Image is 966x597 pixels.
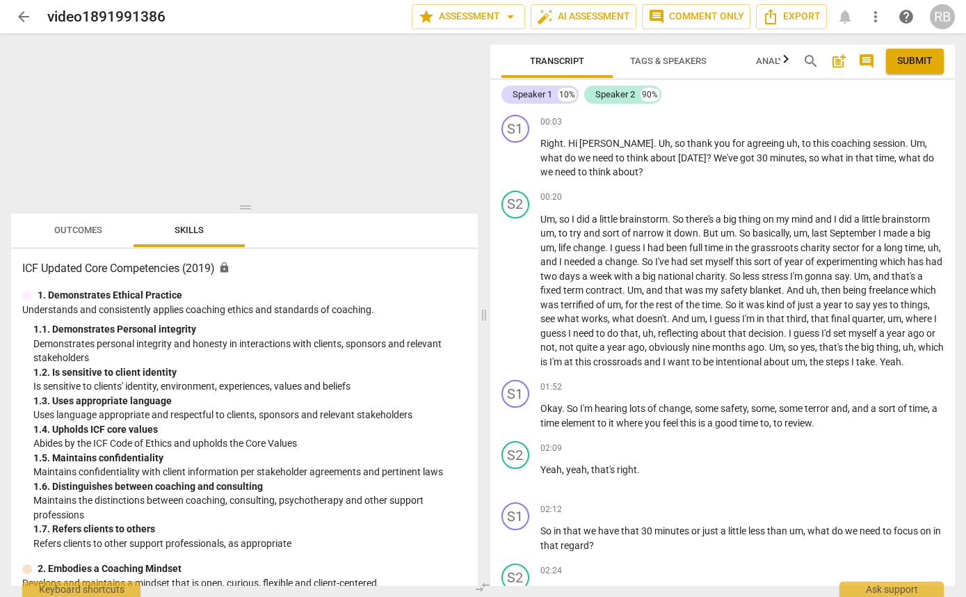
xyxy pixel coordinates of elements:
span: for [732,138,747,149]
span: I'm [742,313,757,324]
span: say [855,299,873,310]
span: set [690,256,705,267]
span: for [862,242,876,253]
span: So [739,228,752,239]
button: Show/Hide comments [855,50,878,72]
span: myself [848,328,879,339]
span: Submit [897,54,933,68]
span: I [878,228,883,239]
span: fixed [540,285,563,296]
h3: ICF Updated Core Competencies (2019) [22,260,467,277]
span: think [589,166,613,177]
span: to [578,166,589,177]
span: got [740,152,757,164]
span: did [577,214,592,225]
span: So [730,271,743,282]
span: Analytics [756,56,803,66]
span: Comment only [648,8,744,25]
span: . [622,285,627,296]
span: for [625,299,640,310]
span: , [883,313,887,324]
span: . [905,138,910,149]
span: So [642,256,655,267]
span: a [582,271,590,282]
span: time [705,242,725,253]
span: days [559,271,582,282]
span: a [816,299,823,310]
span: say [835,271,849,282]
span: big [917,228,931,239]
p: 1. Demonstrates Ethical Practice [38,288,182,303]
span: need [555,166,578,177]
span: what [821,152,846,164]
span: had [647,242,666,253]
span: the [640,299,656,310]
span: terrified [561,299,596,310]
button: AI Assessment [531,4,636,29]
span: see [540,313,557,324]
span: doesn't [636,313,667,324]
span: guess [714,313,742,324]
span: in [725,242,735,253]
span: you [714,138,732,149]
span: had [671,256,690,267]
span: Um [627,285,642,296]
span: which [880,256,908,267]
button: Assessment [412,4,525,29]
span: has [908,256,926,267]
span: that [766,313,787,324]
span: which [910,285,936,296]
span: term [563,285,586,296]
span: sort [754,256,773,267]
span: freelance [869,285,910,296]
span: guess [794,328,821,339]
span: being [843,285,869,296]
div: 90% [641,88,659,102]
span: . [654,138,659,149]
span: that's [892,271,917,282]
span: We've [714,152,740,164]
div: Ask support [839,582,944,597]
span: brainstorm [882,214,930,225]
span: thank [687,138,714,149]
span: arrow_back [15,8,32,25]
span: , [654,328,658,339]
span: quarter [852,313,883,324]
span: basically [752,228,789,239]
span: of [596,299,607,310]
span: to [615,152,627,164]
span: um [607,299,621,310]
span: AI Assessment [537,8,630,25]
span: a [876,242,884,253]
span: about [613,166,638,177]
span: , [807,313,811,324]
span: guess [540,328,568,339]
span: I [834,214,839,225]
span: , [608,313,612,324]
div: Change speaker [501,115,529,143]
span: less [743,271,762,282]
span: search [803,53,819,70]
span: um [540,228,554,239]
span: contract [586,285,622,296]
span: and [815,214,834,225]
span: of [787,299,798,310]
span: 00:03 [540,116,562,128]
span: , [925,138,927,149]
span: Export [762,8,821,25]
span: , [789,228,794,239]
span: . [784,328,789,339]
span: . [668,214,673,225]
button: Search [800,50,822,72]
span: charity [695,271,725,282]
span: brainstorm [620,214,668,225]
span: Hi [568,138,579,149]
span: in [757,313,766,324]
span: And [787,285,806,296]
span: that [811,313,831,324]
span: , [555,214,559,225]
span: Um [540,214,555,225]
span: in [846,152,855,164]
span: so [809,152,821,164]
span: rest [656,299,675,310]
